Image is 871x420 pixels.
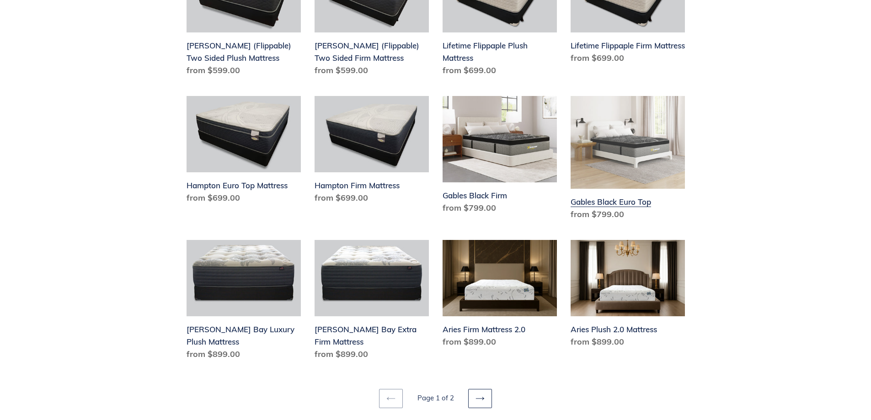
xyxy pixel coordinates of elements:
[443,96,557,218] a: Gables Black Firm
[443,240,557,351] a: Aries Firm Mattress 2.0
[571,240,685,351] a: Aries Plush 2.0 Mattress
[405,393,466,404] li: Page 1 of 2
[315,96,429,207] a: Hampton Firm Mattress
[187,96,301,207] a: Hampton Euro Top Mattress
[187,240,301,364] a: Chadwick Bay Luxury Plush Mattress
[571,96,685,224] a: Gables Black Euro Top
[315,240,429,364] a: Chadwick Bay Extra Firm Mattress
